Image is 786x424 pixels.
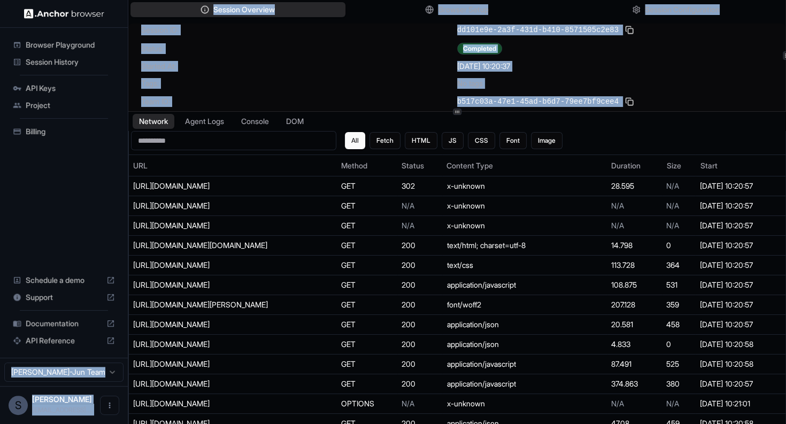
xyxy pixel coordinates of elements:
[9,53,119,71] div: Session History
[26,126,115,137] span: Billing
[141,78,457,89] span: Tags:
[133,201,294,211] div: https://logs.netflix.com/log/wwwhead/cl/2?fetchType=js&eventType=WebsiteDetect&modalView=clcsLayout
[662,275,695,295] td: 531
[133,220,294,231] div: https://logs.netflix.com/log/wwwhead/cl/2?fetchType=js&eventType=WebsiteScreen&winw=1440&winh=987...
[397,256,442,275] td: 200
[337,354,397,374] td: GET
[397,335,442,354] td: 200
[442,354,607,374] td: application/javascript
[442,275,607,295] td: application/javascript
[26,318,102,329] span: Documentation
[402,221,414,230] span: N/A
[9,272,119,289] div: Schedule a demo
[457,43,502,55] div: Completed
[442,374,607,394] td: application/javascript
[607,176,662,196] td: 28.595
[133,240,294,251] div: https://www.netflix.com/login?nextpage=https%3A%2F%2Fwww.netflix.com%2Faccount%2Fupdate-primary-l...
[607,256,662,275] td: 113.728
[141,43,457,54] span: Status:
[662,354,695,374] td: 525
[235,114,275,129] button: Console
[133,280,294,290] div: https://help.nflxext.com/helpcenter/OneTrust/oneTrust_production_2025-07-24/scripttemplates/otSDK...
[645,4,720,15] span: Session Configuration
[337,374,397,394] td: GET
[337,295,397,315] td: GET
[341,160,393,171] div: Method
[499,132,527,149] button: Font
[26,57,115,67] span: Session History
[26,335,102,346] span: API Reference
[179,114,230,129] button: Agent Logs
[442,176,607,196] td: x-unknown
[32,406,93,414] span: stilonx@gmail.com
[26,275,102,286] span: Schedule a demo
[397,315,442,335] td: 200
[442,196,607,216] td: x-unknown
[26,83,115,94] span: API Keys
[666,399,679,408] span: N/A
[133,359,294,369] div: https://help.nflxext.com/helpcenter/OneTrust/oneTrust_production_2025-07-24/scripttemplates/20250...
[9,332,119,349] div: API Reference
[337,196,397,216] td: GET
[442,335,607,354] td: application/json
[141,25,457,35] span: Session ID:
[337,236,397,256] td: GET
[696,335,785,354] td: [DATE] 10:20:58
[666,181,679,190] span: N/A
[9,289,119,306] div: Support
[133,160,333,171] div: URL
[696,256,785,275] td: [DATE] 10:20:57
[100,396,119,415] button: Open menu
[133,379,294,389] div: https://assets.nflxext.com/web/ffe/wp/ui/clcs/login/client.6bc3344c42ad82694463.js
[133,339,294,350] div: https://geolocation.onetrust.com/cookieconsentpub/v1/geo/location
[611,160,658,171] div: Duration
[133,299,294,310] div: https://assets.nflxext.com/ffe/siteui/fonts/hawkins-consumer/netflix-sans/4.19.1/netflix-sans-cor...
[442,295,607,315] td: font/woff2
[696,354,785,374] td: [DATE] 10:20:58
[607,374,662,394] td: 374.863
[611,201,624,210] span: N/A
[696,394,785,414] td: [DATE] 10:21:01
[607,295,662,315] td: 207.128
[9,80,119,97] div: API Keys
[337,256,397,275] td: GET
[337,176,397,196] td: GET
[345,132,365,149] button: All
[133,260,294,271] div: https://assets.nflxext.com/web/ffe/wp/@nf-web-ui/ui-shared/dist/less/pages/clcs/shared.fd4b86a52d...
[141,61,457,72] span: Started At:
[9,123,119,140] div: Billing
[337,275,397,295] td: GET
[696,315,785,335] td: [DATE] 10:20:57
[133,181,294,191] div: https://www.netflix.com/account/update-primary-location?nftoken=BgjcluvcAxKkARW/4i80ku4Bid+FPwI34...
[397,295,442,315] td: 200
[369,132,400,149] button: Fetch
[457,61,510,72] span: [DATE] 10:20:37
[457,78,483,89] span: No tags
[24,9,104,19] img: Anchor Logo
[402,160,438,171] div: Status
[397,176,442,196] td: 302
[457,25,619,35] span: dd101e9e-2a3f-431d-b410-8571505c2e83
[666,221,679,230] span: N/A
[700,160,781,171] div: Start
[397,354,442,374] td: 200
[213,4,275,15] span: Session Overview
[607,315,662,335] td: 20.581
[611,221,624,230] span: N/A
[337,315,397,335] td: GET
[402,399,414,408] span: N/A
[662,315,695,335] td: 458
[662,295,695,315] td: 359
[662,256,695,275] td: 364
[446,160,603,171] div: Content Type
[666,160,691,171] div: Size
[337,335,397,354] td: GET
[442,236,607,256] td: text/html; charset=utf-8
[337,216,397,236] td: GET
[337,394,397,414] td: OPTIONS
[9,315,119,332] div: Documentation
[531,132,562,149] button: Image
[26,292,102,303] span: Support
[607,236,662,256] td: 14.798
[696,236,785,256] td: [DATE] 10:20:57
